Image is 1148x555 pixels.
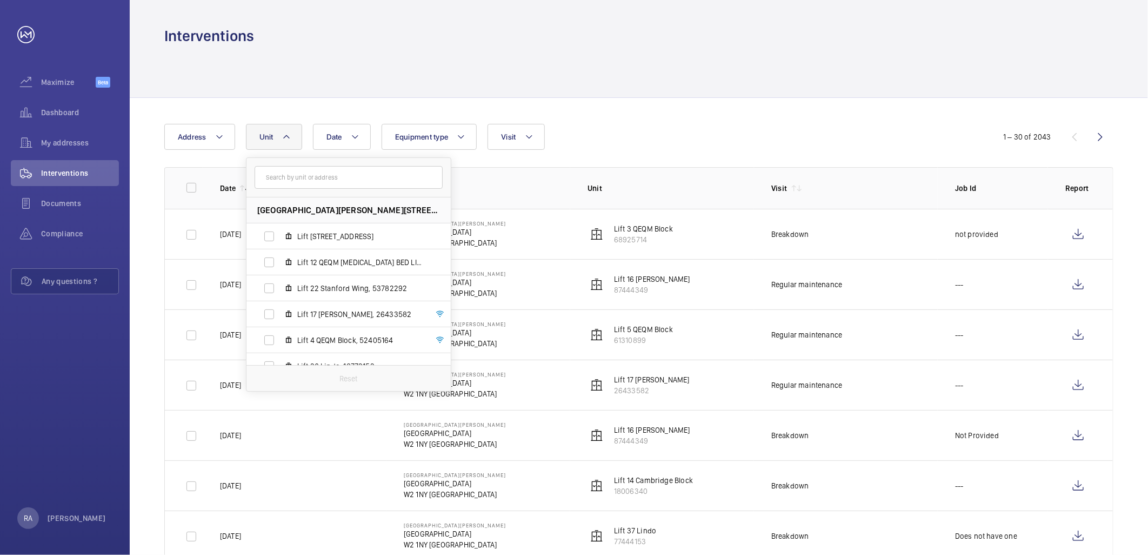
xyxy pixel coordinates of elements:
p: [GEOGRAPHIC_DATA][PERSON_NAME] [404,270,506,277]
p: W2 1NY [GEOGRAPHIC_DATA] [404,388,506,399]
img: elevator.svg [590,328,603,341]
span: Lift 36 Lindo, 18773153 [297,361,423,372]
p: [DATE] [220,430,241,441]
span: Equipment type [395,133,449,141]
p: not provided [955,229,998,240]
p: Lift 14 Cambridge Block [614,475,693,486]
span: Unit [259,133,273,141]
p: [DATE] [220,531,241,541]
p: [GEOGRAPHIC_DATA][PERSON_NAME] [404,220,506,227]
img: elevator.svg [590,479,603,492]
p: Address [404,183,570,194]
p: [GEOGRAPHIC_DATA][PERSON_NAME] [404,321,506,327]
div: Breakdown [771,430,809,441]
input: Search by unit or address [255,166,443,189]
div: Regular maintenance [771,329,842,340]
span: Compliance [41,228,119,239]
p: --- [955,480,964,491]
p: Report [1065,183,1091,194]
p: 18006340 [614,486,693,497]
p: Date [220,183,236,194]
p: [PERSON_NAME] [48,513,106,524]
p: [GEOGRAPHIC_DATA] [404,428,506,439]
p: --- [955,329,964,340]
h1: Interventions [164,26,254,46]
div: Regular maintenance [771,380,842,391]
p: [DATE] [220,380,241,391]
button: Date [313,124,371,150]
div: 1 – 30 of 2043 [1003,131,1051,142]
p: Lift 3 QEQM Block [614,223,673,234]
p: [DATE] [220,279,241,290]
p: [GEOGRAPHIC_DATA] [404,327,506,338]
p: Visit [771,183,787,194]
p: [GEOGRAPHIC_DATA][PERSON_NAME] [404,522,506,528]
p: [GEOGRAPHIC_DATA][PERSON_NAME] [404,371,506,378]
p: Lift 5 QEQM Block [614,324,673,335]
p: [DATE] [220,480,241,491]
p: Not Provided [955,430,999,441]
p: W2 1NY [GEOGRAPHIC_DATA] [404,338,506,349]
p: [GEOGRAPHIC_DATA][PERSON_NAME] [404,421,506,428]
p: Does not have one [955,531,1017,541]
p: [GEOGRAPHIC_DATA] [404,378,506,388]
img: elevator.svg [590,228,603,241]
p: [GEOGRAPHIC_DATA][PERSON_NAME] [404,472,506,478]
p: Lift 16 [PERSON_NAME] [614,425,690,435]
div: Breakdown [771,480,809,491]
p: --- [955,279,964,290]
button: Visit [488,124,544,150]
p: W2 1NY [GEOGRAPHIC_DATA] [404,539,506,550]
div: Breakdown [771,531,809,541]
p: 26433582 [614,385,690,396]
span: Lift 17 [PERSON_NAME], 26433582 [297,309,423,320]
p: Lift 16 [PERSON_NAME] [614,274,690,285]
p: [GEOGRAPHIC_DATA] [404,528,506,539]
img: elevator.svg [590,379,603,392]
p: [GEOGRAPHIC_DATA] [404,227,506,237]
p: Reset [339,373,358,384]
p: 77444153 [614,536,656,547]
span: Maximize [41,77,96,88]
span: Lift 4 QEQM Block, 52405164 [297,335,423,346]
p: W2 1NY [GEOGRAPHIC_DATA] [404,439,506,450]
p: [DATE] [220,329,241,340]
span: Lift 12 QEQM [MEDICAL_DATA] BED LIFT, 69431710 [297,257,423,268]
p: Job Id [955,183,1048,194]
div: Regular maintenance [771,279,842,290]
p: [GEOGRAPHIC_DATA] [404,277,506,288]
button: Equipment type [382,124,477,150]
span: Address [178,133,206,141]
p: Lift 37 Lindo [614,525,656,536]
p: RA [24,513,32,524]
div: Breakdown [771,229,809,240]
button: Address [164,124,235,150]
span: Visit [501,133,516,141]
span: Interventions [41,168,119,179]
p: 87444349 [614,435,690,446]
p: Unit [588,183,754,194]
span: Lift 22 Stanford Wing, 53782292 [297,283,423,294]
span: My addresses [41,137,119,148]
span: Documents [41,198,119,209]
span: Dashboard [41,107,119,118]
p: [GEOGRAPHIC_DATA] [404,478,506,489]
img: elevator.svg [590,278,603,291]
span: Beta [96,77,110,88]
span: Any questions ? [42,276,118,287]
p: W2 1NY [GEOGRAPHIC_DATA] [404,489,506,500]
p: 87444349 [614,285,690,295]
p: --- [955,380,964,391]
span: [GEOGRAPHIC_DATA][PERSON_NAME][STREET_ADDRESS] [257,204,440,216]
p: W2 1NY [GEOGRAPHIC_DATA] [404,288,506,299]
p: 61310899 [614,335,673,346]
p: Lift 17 [PERSON_NAME] [614,374,690,385]
span: Date [326,133,342,141]
span: Lift [STREET_ADDRESS] [297,231,423,242]
img: elevator.svg [590,429,603,442]
p: W2 1NY [GEOGRAPHIC_DATA] [404,237,506,248]
img: elevator.svg [590,530,603,543]
p: [DATE] [220,229,241,240]
p: 68925714 [614,234,673,245]
button: Unit [246,124,302,150]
